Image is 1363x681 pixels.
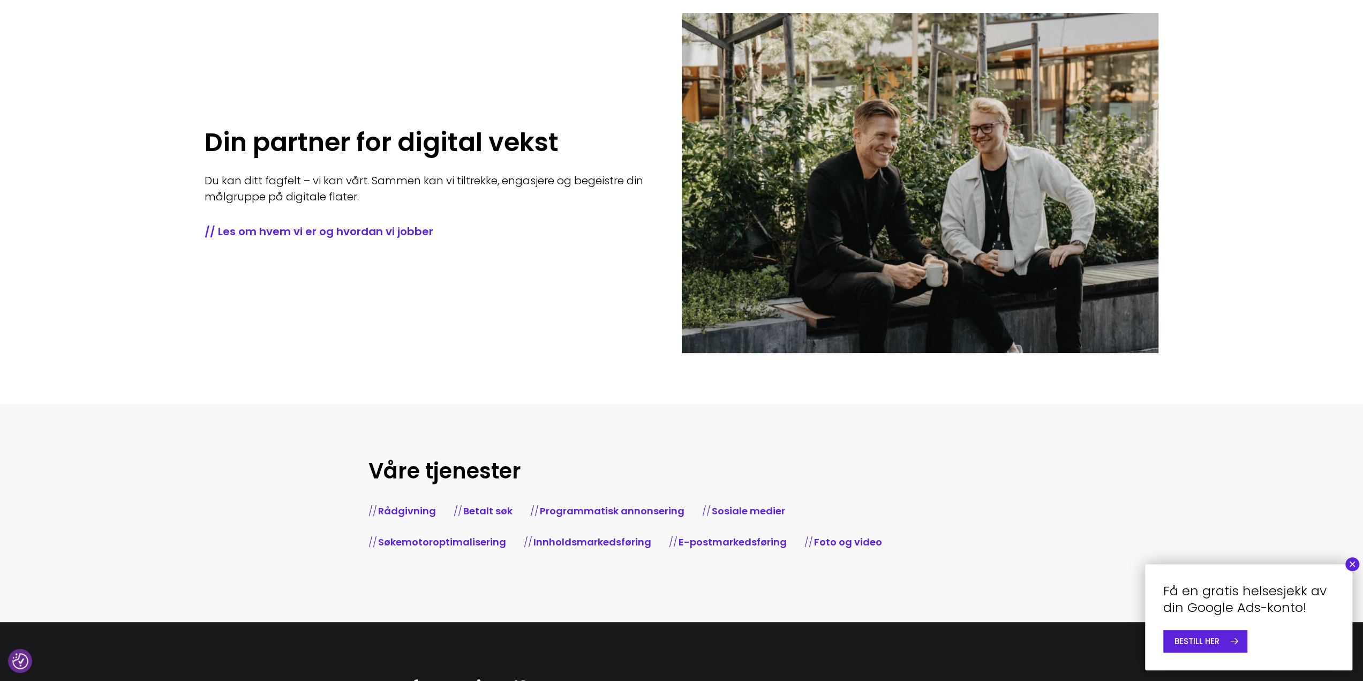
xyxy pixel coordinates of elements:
a: Sosiale medier [712,504,785,518]
a: Betalt søk [463,504,513,518]
a: // Les om hvem vi er og hvordan vi jobber [205,224,650,239]
a: E-postmarkedsføring [679,535,787,549]
img: Revisit consent button [12,653,28,669]
button: Close [1345,557,1359,571]
a: Innholdsmarkedsføring [533,535,651,549]
h1: Din partner for digital vekst [205,128,650,158]
a: Rådgivning [378,504,436,518]
a: Søkemotoroptimalisering [378,535,506,549]
h4: Få en gratis helsesjekk av din Google Ads-konto! [1163,582,1334,616]
a: Foto og video [814,535,882,549]
button: Samtykkepreferanser [12,653,28,669]
h2: Våre tjenester [368,457,995,485]
p: Du kan ditt fagfelt – vi kan vårt. Sammen kan vi tiltrekke, engasjere og begeistre din målgruppe ... [205,173,650,205]
a: BESTILL HER [1163,630,1247,652]
a: Programmatisk annonsering [540,504,684,518]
